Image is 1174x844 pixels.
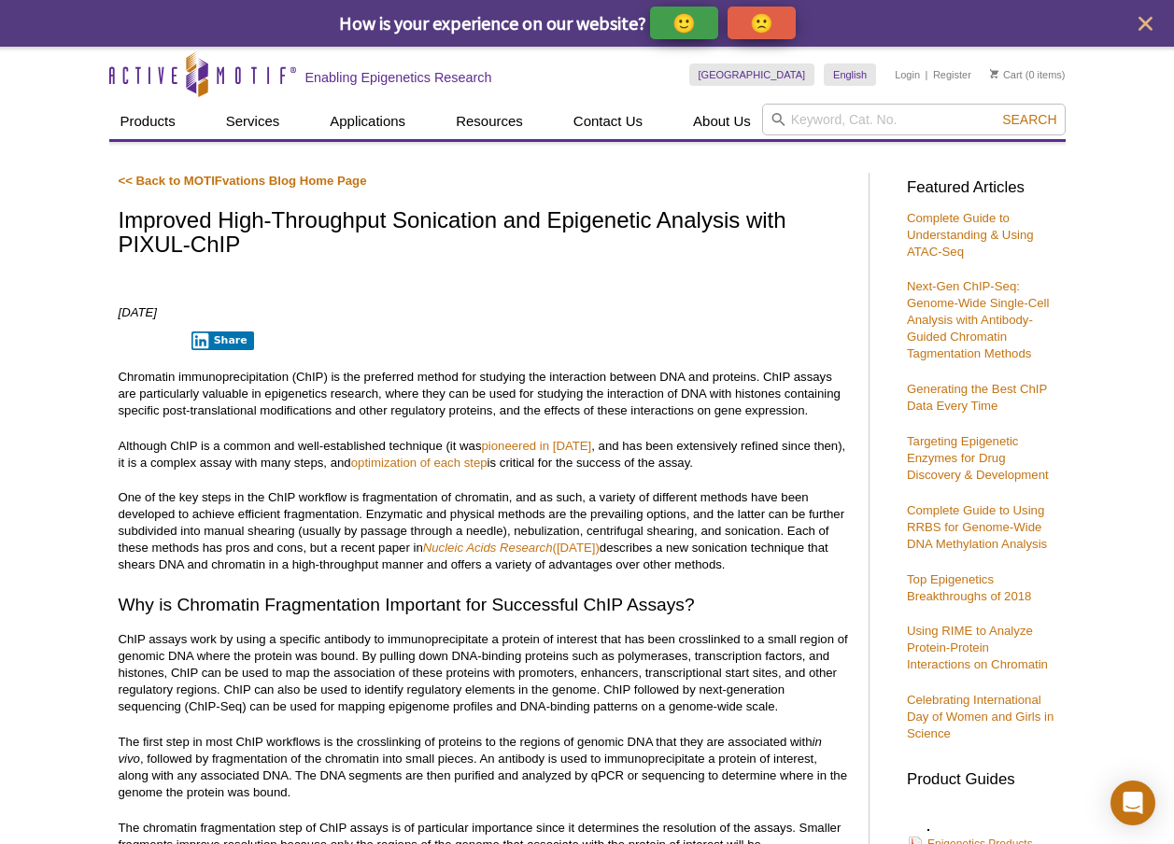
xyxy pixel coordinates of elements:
a: Nucleic Acids Research([DATE]) [423,541,600,555]
a: optimization of each step [351,456,488,470]
input: Keyword, Cat. No. [762,104,1066,135]
p: Although ChIP is a common and well-established technique (it was , and has been extensively refin... [119,438,850,471]
h3: Featured Articles [907,180,1056,196]
h2: Why is Chromatin Fragmentation Important for Successful ChIP Assays? [119,592,850,617]
p: One of the key steps in the ChIP workflow is fragmentation of chromatin, and as such, a variety o... [119,489,850,573]
button: Share [191,331,254,350]
iframe: X Post Button [119,331,179,349]
a: Targeting Epigenetic Enzymes for Drug Discovery & Development [907,434,1049,482]
h2: Enabling Epigenetics Research [305,69,492,86]
a: Top Epigenetics Breakthroughs of 2018 [907,572,1031,603]
p: 🙁 [750,11,773,35]
a: Using RIME to Analyze Protein-Protein Interactions on Chromatin [907,624,1048,671]
a: Login [895,68,920,81]
span: Search [1002,112,1056,127]
img: Your Cart [990,69,998,78]
span: How is your experience on our website? [339,11,646,35]
a: Generating the Best ChIP Data Every Time [907,382,1047,413]
h1: Improved High-Throughput Sonication and Epigenetic Analysis with PIXUL-ChIP [119,208,850,260]
em: Nucleic Acids Research [423,541,553,555]
em: in vivo [119,735,822,766]
button: close [1134,12,1157,35]
a: About Us [682,104,762,139]
a: English [824,63,876,86]
h3: Product Guides [907,761,1056,788]
a: << Back to MOTIFvations Blog Home Page [119,174,367,188]
a: Next-Gen ChIP-Seq: Genome-Wide Single-Cell Analysis with Antibody-Guided Chromatin Tagmentation M... [907,279,1049,360]
a: pioneered in [DATE] [482,439,592,453]
a: Products [109,104,187,139]
p: Chromatin immunoprecipitation (ChIP) is the preferred method for studying the interaction between... [119,369,850,419]
a: Applications [318,104,417,139]
p: 🙂 [672,11,696,35]
p: The first step in most ChIP workflows is the crosslinking of proteins to the regions of genomic D... [119,734,850,801]
em: [DATE] [119,305,158,319]
a: Services [215,104,291,139]
p: ChIP assays work by using a specific antibody to immunoprecipitate a protein of interest that has... [119,631,850,715]
div: Open Intercom Messenger [1110,781,1155,825]
a: Complete Guide to Using RRBS for Genome-Wide DNA Methylation Analysis [907,503,1047,551]
button: Search [997,111,1062,128]
a: Resources [445,104,534,139]
a: Contact Us [562,104,654,139]
a: Celebrating International Day of Women and Girls in Science [907,693,1054,740]
li: | [926,63,928,86]
img: Epi_brochure_140604_cover_web_70x200 [927,829,929,831]
a: Cart [990,68,1023,81]
a: Register [933,68,971,81]
a: Complete Guide to Understanding & Using ATAC-Seq [907,211,1034,259]
li: (0 items) [990,63,1066,86]
a: [GEOGRAPHIC_DATA] [689,63,815,86]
